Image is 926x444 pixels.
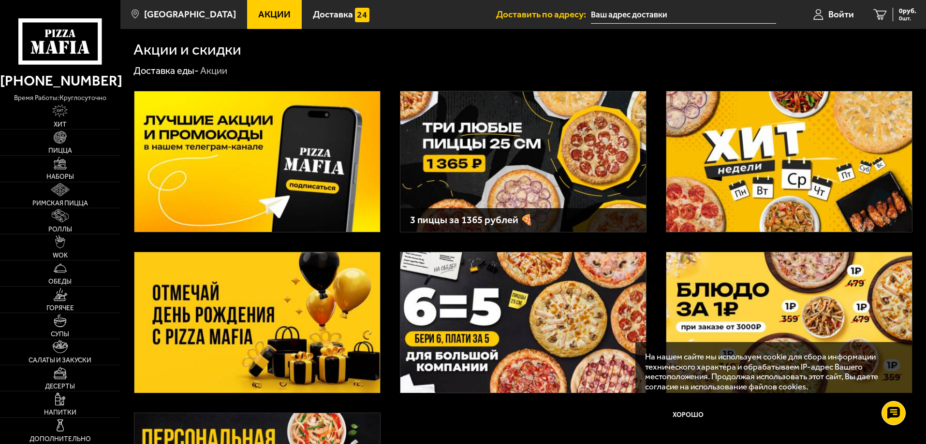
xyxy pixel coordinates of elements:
[133,65,199,76] a: Доставка еды-
[144,10,236,19] span: [GEOGRAPHIC_DATA]
[410,215,636,225] h3: 3 пиццы за 1365 рублей 🍕
[48,226,72,233] span: Роллы
[29,436,91,443] span: Дополнительно
[828,10,854,19] span: Войти
[48,278,72,285] span: Обеды
[258,10,291,19] span: Акции
[496,10,591,19] span: Доставить по адресу:
[29,357,91,364] span: Салаты и закуски
[32,200,88,207] span: Римская пицца
[645,352,898,392] p: На нашем сайте мы используем cookie для сбора информации технического характера и обрабатываем IP...
[133,42,241,57] h1: Акции и скидки
[54,121,67,128] span: Хит
[400,91,647,232] a: 3 пиццы за 1365 рублей 🍕
[46,173,74,180] span: Наборы
[313,10,353,19] span: Доставка
[200,65,227,77] div: Акции
[44,409,76,416] span: Напитки
[591,6,776,24] input: Ваш адрес доставки
[355,8,369,22] img: 15daf4d41897b9f0e9f617042186c801.svg
[45,383,75,390] span: Десерты
[899,15,916,21] span: 0 шт.
[46,305,74,312] span: Горячее
[53,252,68,259] span: WOK
[899,8,916,14] span: 0 руб.
[645,401,732,430] button: Хорошо
[48,147,72,154] span: Пицца
[51,331,69,338] span: Супы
